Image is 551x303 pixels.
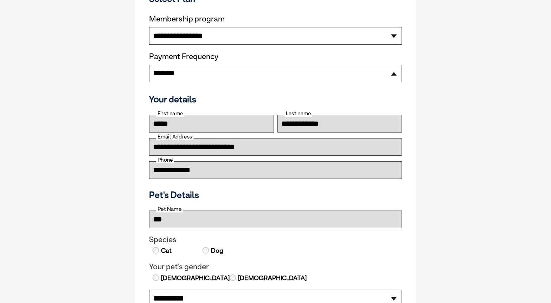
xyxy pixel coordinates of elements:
label: Email Address [156,134,193,140]
label: Phone [156,157,174,163]
label: Last name [284,110,312,117]
h3: Pet's Details [146,189,405,200]
label: Membership program [149,14,402,24]
h3: Your details [149,94,402,104]
label: Payment Frequency [149,52,218,61]
legend: Species [149,235,402,244]
legend: Your pet's gender [149,262,402,271]
label: First name [156,110,184,117]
